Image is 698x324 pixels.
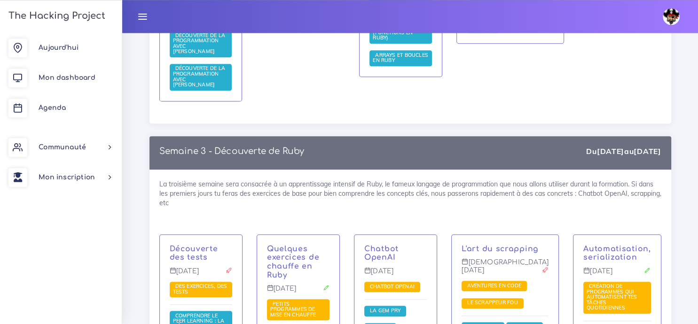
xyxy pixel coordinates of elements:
[583,267,651,282] p: [DATE]
[173,32,225,55] a: Découverte de la programmation avec [PERSON_NAME]
[39,44,78,51] span: Aujourd'hui
[364,245,427,262] p: Chatbot OpenAI
[364,267,427,282] p: [DATE]
[39,104,66,111] span: Agenda
[170,245,232,262] p: Découverte des tests
[368,307,403,314] span: La gem PRY
[368,283,417,290] span: Chatbot OpenAI
[465,282,524,289] span: Aventures en code
[6,11,105,21] h3: The Hacking Project
[173,65,225,88] a: Découverte de la programmation avec [PERSON_NAME]
[462,245,549,254] p: L'art du scrapping
[634,147,661,156] strong: [DATE]
[373,52,428,64] a: Arrays et boucles en Ruby
[270,301,318,318] span: Petits programmes de mise en chauffe
[663,8,680,25] img: avatar
[462,258,549,281] p: [DEMOGRAPHIC_DATA][DATE]
[170,267,232,282] p: [DATE]
[586,146,661,157] div: Du au
[39,174,95,181] span: Mon inscription
[597,147,624,156] strong: [DATE]
[465,299,520,306] span: Le scrappeur fou
[173,283,227,295] span: Des exercices, des tests
[267,285,329,300] p: [DATE]
[267,245,329,280] p: Quelques exercices de chauffe en Ruby
[587,283,637,311] span: Création de programmes qui automatisent tes tâches quotidiennes
[39,74,95,81] span: Mon dashboard
[39,144,86,151] span: Communauté
[159,146,305,156] p: Semaine 3 - Découverte de Ruby
[583,245,651,262] p: Automatisation, serialization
